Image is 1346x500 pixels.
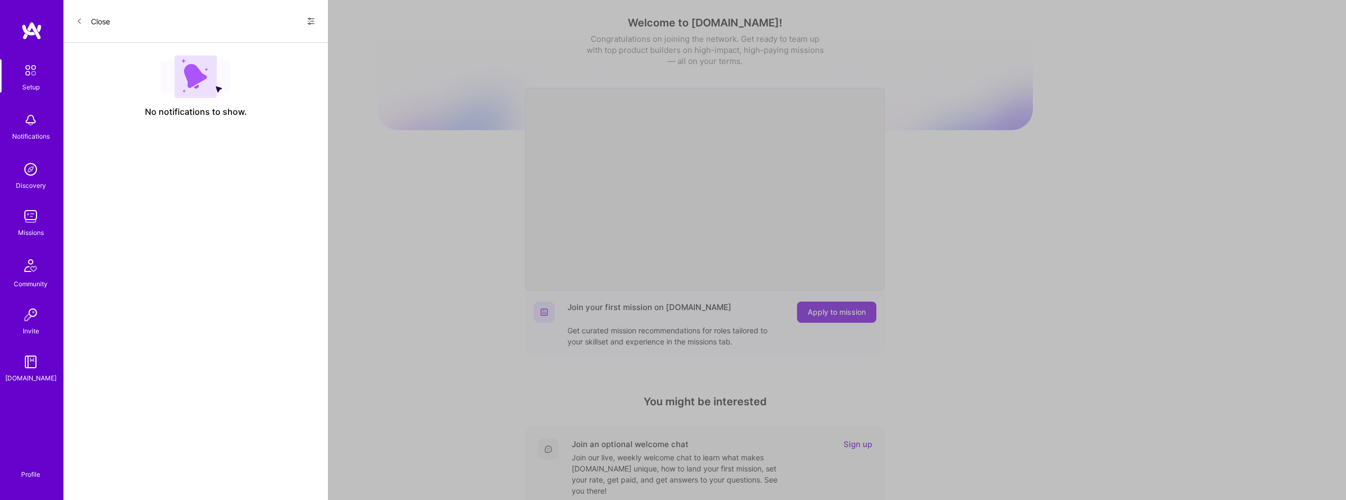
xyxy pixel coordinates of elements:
img: teamwork [20,206,41,227]
div: Discovery [16,180,46,191]
a: Profile [17,458,44,479]
div: Community [14,278,48,289]
span: No notifications to show. [145,106,247,117]
img: Community [18,253,43,278]
img: setup [20,59,42,81]
img: guide book [20,351,41,372]
div: Profile [21,469,40,479]
div: Missions [18,227,44,238]
img: bell [20,110,41,131]
div: Notifications [12,131,50,142]
div: Setup [22,81,40,93]
div: Invite [23,325,39,337]
button: Close [76,13,110,30]
img: Invite [20,304,41,325]
div: [DOMAIN_NAME] [5,372,57,384]
img: empty [161,56,231,98]
img: logo [21,21,42,40]
img: discovery [20,159,41,180]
